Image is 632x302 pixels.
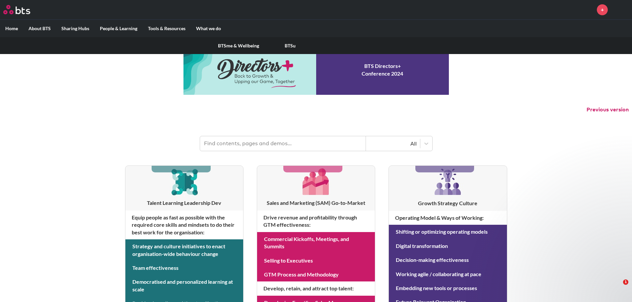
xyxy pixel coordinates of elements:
[369,140,417,147] div: All
[125,199,243,207] h3: Talent Learning Leadership Dev
[125,211,243,239] h4: Equip people as fast as possible with the required core skills and mindsets to do their best work...
[257,199,375,207] h3: Sales and Marketing (SAM) Go-to-Market
[257,211,375,232] h4: Drive revenue and profitability through GTM effectiveness :
[200,136,366,151] input: Find contents, pages and demos...
[23,20,56,37] label: About BTS
[3,5,42,14] a: Go home
[183,45,449,95] a: Conference 2024
[191,20,226,37] label: What we do
[613,2,629,18] a: Profile
[609,279,625,295] iframe: Intercom live chat
[143,20,191,37] label: Tools & Resources
[597,4,608,15] a: +
[623,279,628,285] span: 1
[587,106,629,113] button: Previous version
[613,2,629,18] img: Karen Koide
[389,200,507,207] h3: Growth Strategy Culture
[95,20,143,37] label: People & Learning
[3,5,30,14] img: BTS Logo
[499,160,632,284] iframe: Intercom notifications message
[389,211,507,225] h4: Operating Model & Ways of Working :
[169,166,200,197] img: [object Object]
[432,166,464,198] img: [object Object]
[56,20,95,37] label: Sharing Hubs
[257,281,375,295] h4: Develop, retain, and attract top talent :
[300,166,332,197] img: [object Object]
